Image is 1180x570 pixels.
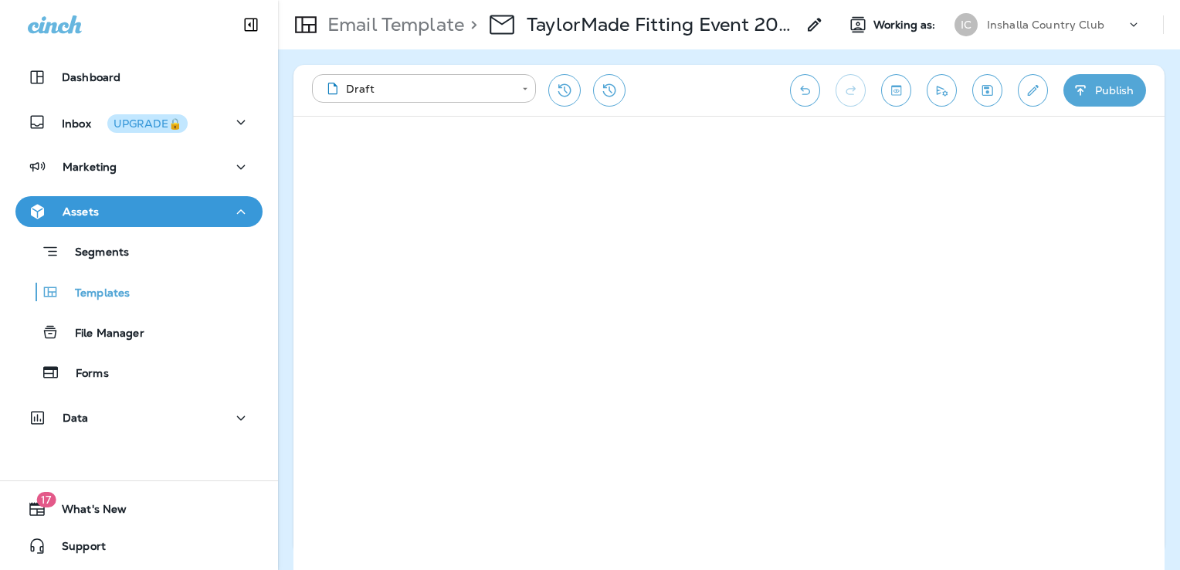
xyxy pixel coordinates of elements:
[63,161,117,173] p: Marketing
[881,74,911,107] button: Toggle preview
[15,531,263,562] button: Support
[15,62,263,93] button: Dashboard
[62,71,120,83] p: Dashboard
[107,114,188,133] button: UPGRADE🔒
[60,367,109,382] p: Forms
[15,276,263,308] button: Templates
[790,74,820,107] button: Undo
[63,412,89,424] p: Data
[15,151,263,182] button: Marketing
[972,74,1002,107] button: Save
[59,327,144,341] p: File Manager
[15,107,263,137] button: InboxUPGRADE🔒
[62,114,188,131] p: Inbox
[59,246,129,261] p: Segments
[987,19,1104,31] p: Inshalla Country Club
[59,287,130,301] p: Templates
[464,13,477,36] p: >
[46,503,127,521] span: What's New
[15,316,263,348] button: File Manager
[15,196,263,227] button: Assets
[323,81,511,97] div: Draft
[46,540,106,558] span: Support
[1018,74,1048,107] button: Edit details
[927,74,957,107] button: Send test email
[527,13,796,36] p: TaylorMade Fitting Event 2025 - 9/27
[63,205,99,218] p: Assets
[15,402,263,433] button: Data
[593,74,626,107] button: View Changelog
[955,13,978,36] div: IC
[321,13,464,36] p: Email Template
[873,19,939,32] span: Working as:
[229,9,273,40] button: Collapse Sidebar
[1063,74,1146,107] button: Publish
[15,356,263,388] button: Forms
[548,74,581,107] button: Restore from previous version
[15,494,263,524] button: 17What's New
[114,118,181,129] div: UPGRADE🔒
[15,235,263,268] button: Segments
[36,492,56,507] span: 17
